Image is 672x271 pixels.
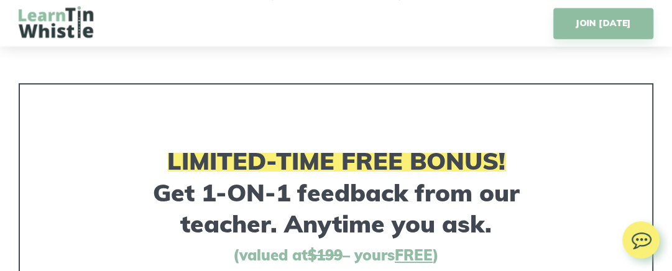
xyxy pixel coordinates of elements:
[622,221,660,253] img: chat.svg
[128,145,545,240] h3: Get 1-ON-1 feedback from our teacher. Anytime you ask.
[167,145,505,176] span: LIMITED-TIME FREE BONUS!
[19,6,93,38] img: LearnTinWhistle.com
[553,8,653,39] a: JOIN [DATE]
[308,246,343,264] s: $199
[45,246,627,264] h4: (valued at – yours )
[395,246,433,264] span: FREE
